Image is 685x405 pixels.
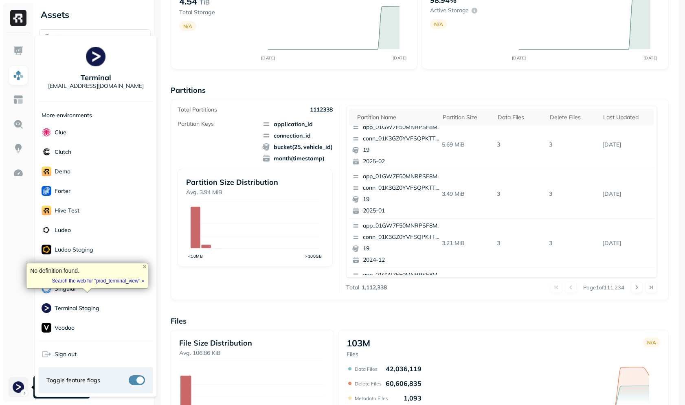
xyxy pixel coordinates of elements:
p: Hive Test [55,207,79,215]
img: Singular [42,284,51,293]
img: Ludeo Staging [42,245,51,254]
p: Clutch [55,148,71,156]
img: Forter [42,186,51,196]
p: Terminal Staging [55,304,99,312]
img: Clutch [42,147,51,157]
p: Forter [55,187,70,195]
p: demo [55,168,70,175]
img: Voodoo [42,323,51,333]
img: Hive Test [42,206,51,215]
p: Ludeo Staging [55,246,93,254]
span: Sign out [55,350,77,358]
span: Toggle feature flags [46,377,100,384]
p: Singular [55,285,76,293]
p: More environments [42,112,92,119]
p: Terminal [81,73,111,82]
img: Ludeo [42,225,51,235]
p: Voodoo [55,324,75,332]
img: Clue [42,127,51,137]
img: Terminal [86,47,105,66]
p: Ludeo [55,226,71,234]
img: demo [42,166,51,176]
p: [EMAIL_ADDRESS][DOMAIN_NAME] [48,82,144,90]
p: Clue [55,129,66,136]
img: Terminal Staging [42,303,51,313]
